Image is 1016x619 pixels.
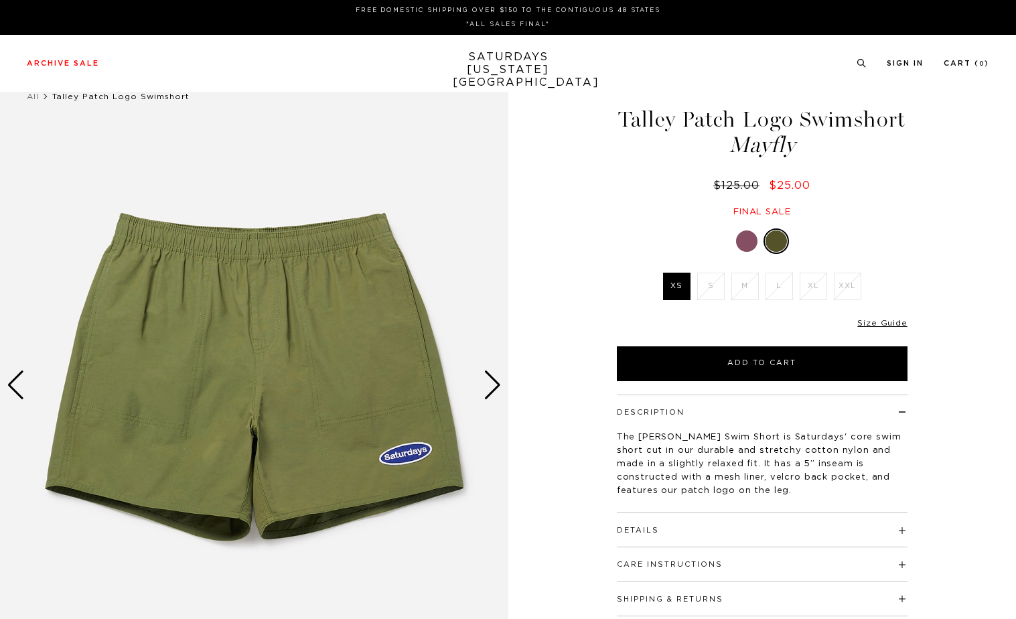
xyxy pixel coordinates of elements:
button: Shipping & Returns [617,596,723,603]
label: XS [663,273,691,300]
a: Cart (0) [944,60,989,67]
a: SATURDAYS[US_STATE][GEOGRAPHIC_DATA] [453,51,563,89]
h1: Talley Patch Logo Swimshort [615,109,910,156]
small: 0 [979,61,985,67]
a: Size Guide [857,319,907,327]
div: Final sale [615,206,910,218]
p: *ALL SALES FINAL* [32,19,984,29]
a: Sign In [887,60,924,67]
span: Talley Patch Logo Swimshort [52,92,190,100]
span: $25.00 [769,180,810,191]
p: The [PERSON_NAME] Swim Short is Saturdays' core swim short cut in our durable and stretchy cotton... [617,431,908,498]
div: Previous slide [7,370,25,400]
button: Description [617,409,684,416]
span: Mayfly [615,134,910,156]
button: Care Instructions [617,561,723,568]
button: Add to Cart [617,346,908,381]
div: Next slide [484,370,502,400]
a: All [27,92,39,100]
a: Archive Sale [27,60,99,67]
del: $125.00 [713,180,765,191]
p: FREE DOMESTIC SHIPPING OVER $150 TO THE CONTIGUOUS 48 STATES [32,5,984,15]
button: Details [617,527,659,534]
